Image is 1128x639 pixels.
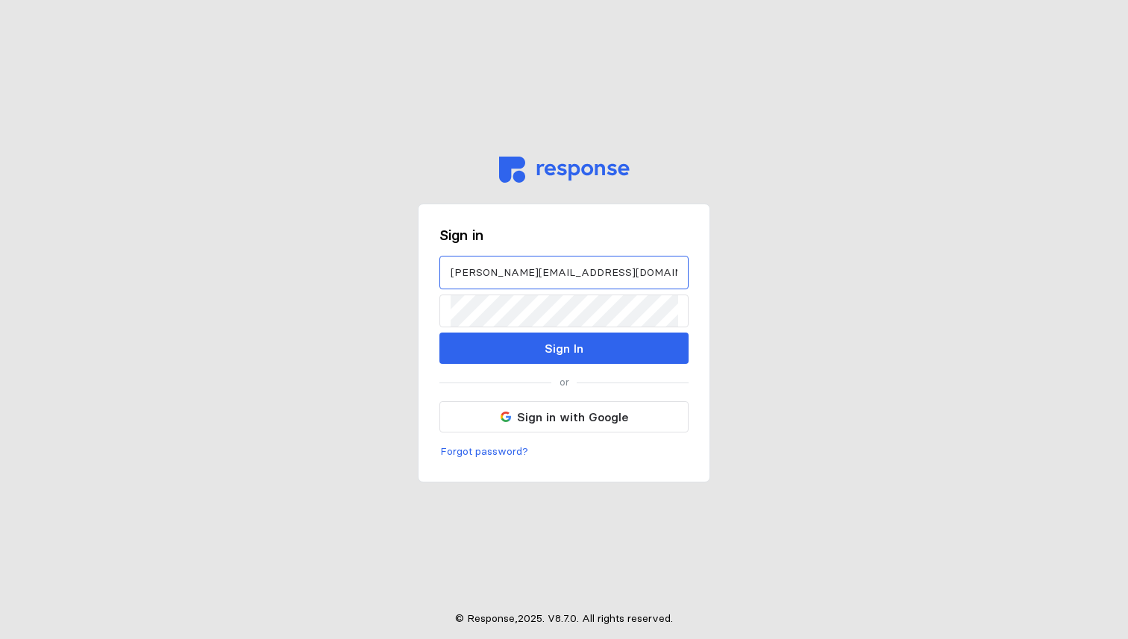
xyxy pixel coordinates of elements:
input: Email [451,256,677,289]
img: svg%3e [501,412,511,422]
p: Sign In [545,339,583,358]
p: Sign in with Google [517,408,628,426]
h3: Sign in [439,225,689,245]
p: or [560,374,569,391]
button: Sign In [439,333,689,364]
button: Sign in with Google [439,401,689,432]
button: Forgot password? [439,443,529,461]
p: Forgot password? [440,444,528,460]
p: © Response, 2025 . V 8.7.0 . All rights reserved. [455,611,673,627]
img: svg%3e [499,157,630,183]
